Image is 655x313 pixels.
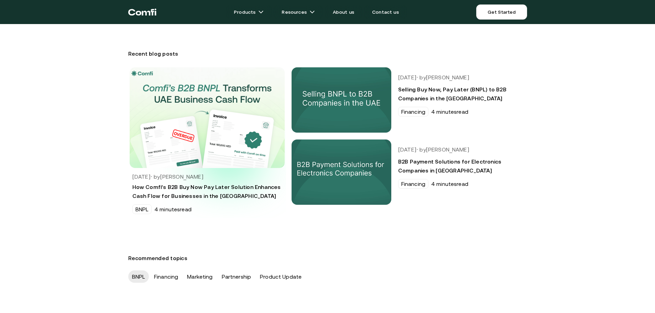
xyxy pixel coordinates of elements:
h3: How Comfi’s B2B Buy Now Pay Later Solution Enhances Cash Flow for Businesses in the [GEOGRAPHIC_D... [132,182,282,200]
a: Contact us [364,5,407,19]
div: Marketing [183,270,216,283]
img: Learn about the benefits of Buy Now, Pay Later (BNPL)for B2B companies in the UAE and how embedde... [292,67,391,133]
p: BNPL [135,206,149,212]
img: Learn how B2B payment solutions are changing the UAE electronics industry. Learn about trends, ch... [292,139,391,205]
p: Financing [401,109,425,115]
h5: [DATE] · by [PERSON_NAME] [398,74,519,81]
a: About us [325,5,362,19]
h5: [DATE] · by [PERSON_NAME] [398,146,519,153]
h6: 4 minutes read [431,181,468,187]
a: Get Started [476,4,527,20]
img: In recent years, the Buy Now Pay Later (BNPL) market has seen significant growth, especially in t... [122,62,292,173]
p: Financing [401,181,425,187]
a: Productsarrow icons [226,5,272,19]
h3: Recent blog posts [128,48,527,59]
h3: Recommended topics [128,253,527,264]
h6: 4 minutes read [154,206,192,212]
a: Learn about the benefits of Buy Now, Pay Later (BNPL)for B2B companies in the UAE and how embedde... [290,66,527,134]
h5: [DATE] · by [PERSON_NAME] [132,175,282,178]
div: Partnership [218,270,255,283]
a: Resourcesarrow icons [273,5,323,19]
h3: B2B Payment Solutions for Electronics Companies in [GEOGRAPHIC_DATA] [398,157,519,175]
img: arrow icons [309,9,315,15]
a: In recent years, the Buy Now Pay Later (BNPL) market has seen significant growth, especially in t... [128,66,286,218]
a: Return to the top of the Comfi home page [128,2,156,22]
img: arrow icons [258,9,264,15]
div: Financing [150,270,182,283]
h6: 4 minutes read [431,109,468,115]
div: Product Update [256,270,305,283]
h3: Selling Buy Now, Pay Later (BNPL) to B2B Companies in the [GEOGRAPHIC_DATA] [398,85,519,103]
a: Learn how B2B payment solutions are changing the UAE electronics industry. Learn about trends, ch... [290,138,527,206]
